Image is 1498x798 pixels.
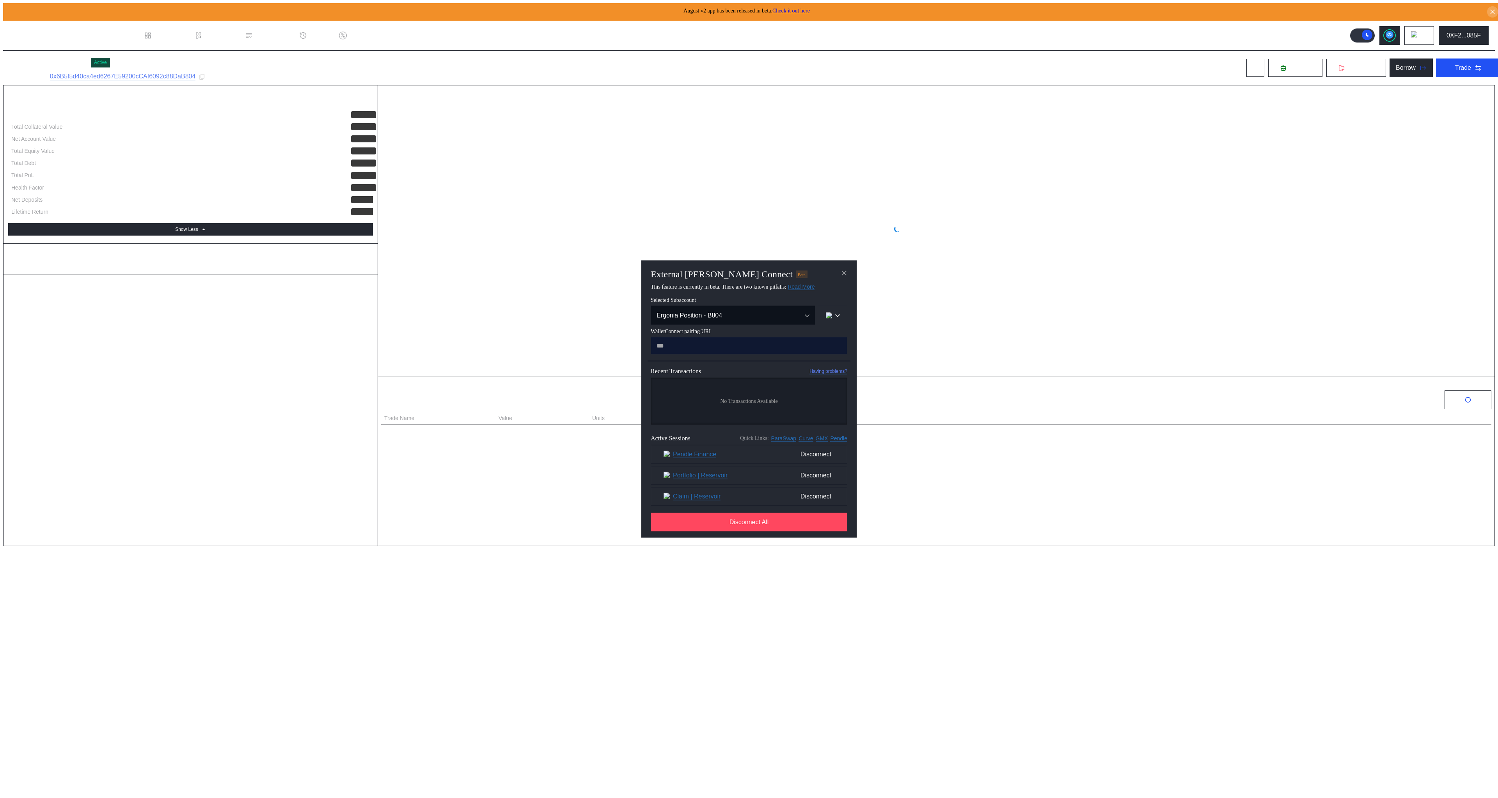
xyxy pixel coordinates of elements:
[740,435,769,442] span: Quick Links:
[907,225,978,232] div: Loading timeseries data...
[8,283,373,298] div: Aggregate Debt
[651,297,847,303] span: Selected Subaccount
[499,414,512,422] span: Value
[799,435,813,442] a: Curve
[673,493,721,500] a: Claim | Reservoir
[651,284,815,290] span: This feature is currently in beta. There are two known pitfalls:
[651,445,847,464] button: Pendle FinancePendle FinanceDisconnect
[651,328,847,335] span: WalletConnect pairing URI
[809,368,847,374] a: Having problems?
[772,8,810,14] a: Check it out here
[651,435,690,442] span: Active Sessions
[651,513,847,532] button: Disconnect All
[657,312,793,319] div: Ergonia Position - B804
[11,160,36,167] div: Total Debt
[256,32,290,39] div: Permissions
[94,60,107,65] div: Active
[651,306,815,325] button: Open menu
[592,414,605,422] span: Units
[11,123,62,130] div: Total Collateral Value
[729,519,769,526] span: Disconnect All
[797,490,834,503] span: Disconnect
[651,269,793,280] h2: External [PERSON_NAME] Connect
[8,252,373,267] div: Account Balance
[838,267,850,279] button: close modal
[1289,64,1310,71] span: Deposit
[8,93,373,108] div: Account Summary
[384,395,435,404] div: OTC Positions
[11,135,56,142] div: Net Account Value
[664,451,671,458] img: Pendle Finance
[796,271,808,278] div: Beta
[1411,31,1420,40] img: chain logo
[673,472,728,479] a: Portfolio | Reservoir
[1447,32,1481,39] div: 0XF2...085F
[384,414,414,422] span: Trade Name
[771,435,797,442] a: ParaSwap
[1455,64,1471,71] div: Trade
[894,226,900,232] img: pending
[350,32,397,39] div: Discount Factors
[206,32,236,39] div: Loan Book
[11,196,43,203] div: Net Deposits
[175,227,198,232] div: Show Less
[664,472,671,479] img: Portfolio | Reservoir
[651,487,847,506] button: Claim | ReservoirClaim | ReservoirDisconnect
[11,172,34,179] div: Total PnL
[826,312,832,319] img: chain logo
[11,111,65,118] div: Total Account Balance
[818,306,847,325] button: chain logo
[155,32,185,39] div: Dashboard
[50,73,196,80] a: 0x6B5f5d40ca4ed6267E59200cCAf6092c88DaB804
[683,8,810,14] span: August v2 app has been released in beta.
[651,466,847,485] button: Portfolio | ReservoirPortfolio | ReservoirDisconnect
[1396,64,1416,71] div: Borrow
[11,184,44,191] div: Health Factor
[816,435,828,442] a: GMX
[788,284,815,290] a: Read More
[720,398,778,404] span: No Transactions Available
[830,435,847,442] a: Pendle
[9,74,47,80] div: Subaccount ID:
[797,448,834,461] span: Disconnect
[797,469,834,482] span: Disconnect
[1348,64,1374,71] span: Withdraw
[915,431,958,438] div: No OTC Options
[651,368,701,375] span: Recent Transactions
[11,147,55,154] div: Total Equity Value
[11,208,48,215] div: Lifetime Return
[9,55,88,70] div: Ergonia Position
[664,493,671,500] img: Claim | Reservoir
[310,32,330,39] div: History
[673,450,716,458] a: Pendle Finance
